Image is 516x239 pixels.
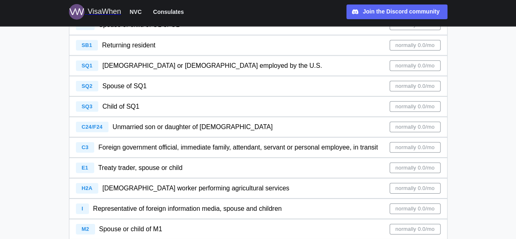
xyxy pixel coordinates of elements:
[395,102,434,112] span: normally 0.0/mo
[395,224,434,234] span: normally 0.0/mo
[69,76,447,96] a: SQ2 Spouse of SQ1normally 0.0/mo
[69,35,447,56] a: SB1 Returning residentnormally 0.0/mo
[102,62,322,69] span: [DEMOGRAPHIC_DATA] or [DEMOGRAPHIC_DATA] employed by the U.S.
[69,178,447,199] a: H2A [DEMOGRAPHIC_DATA] worker performing agricultural servicesnormally 0.0/mo
[395,163,434,173] span: normally 0.0/mo
[69,158,447,178] a: E1 Treaty trader, spouse or childnormally 0.0/mo
[69,137,447,158] a: C3 Foreign government official, immediate family, attendant, servant or personal employee, in tra...
[82,144,89,150] span: C3
[102,42,155,49] span: Returning resident
[363,7,439,16] div: Join the Discord community
[82,165,88,171] span: E1
[102,185,289,192] span: [DEMOGRAPHIC_DATA] worker performing agricultural services
[102,83,147,89] span: Spouse of SQ1
[395,183,434,193] span: normally 0.0/mo
[82,42,92,48] span: SB1
[82,83,93,89] span: SQ2
[113,123,272,130] span: Unmarried son or daughter of [DEMOGRAPHIC_DATA]
[99,21,179,28] span: Spouse or child of O1 or O2
[69,4,121,20] a: Logo for VisaWhen VisaWhen
[395,143,434,152] span: normally 0.0/mo
[69,4,84,20] img: Logo for VisaWhen
[395,81,434,91] span: normally 0.0/mo
[88,6,121,18] div: VisaWhen
[82,226,89,232] span: M2
[69,117,447,137] a: C24/F24 Unmarried son or daughter of [DEMOGRAPHIC_DATA]normally 0.0/mo
[153,7,184,17] span: Consulates
[98,164,183,171] span: Treaty trader, spouse or child
[93,205,282,212] span: Representative of foreign information media, spouse and children
[69,96,447,117] a: SQ3 Child of SQ1normally 0.0/mo
[346,4,447,19] a: Join the Discord community
[126,7,146,17] button: NVC
[69,56,447,76] a: SQ1 [DEMOGRAPHIC_DATA] or [DEMOGRAPHIC_DATA] employed by the U.S.normally 0.0/mo
[82,22,89,28] span: O3
[395,40,434,50] span: normally 0.0/mo
[82,185,93,191] span: H2A
[102,103,140,110] span: Child of SQ1
[99,226,162,232] span: Spouse or child of M1
[98,144,378,151] span: Foreign government official, immediate family, attendant, servant or personal employee, in transit
[395,204,434,214] span: normally 0.0/mo
[69,199,447,219] a: I Representative of foreign information media, spouse and childrennormally 0.0/mo
[130,7,142,17] span: NVC
[82,205,83,212] span: I
[395,61,434,71] span: normally 0.0/mo
[82,63,93,69] span: SQ1
[395,122,434,132] span: normally 0.0/mo
[82,124,103,130] span: C24/F24
[82,103,93,109] span: SQ3
[149,7,187,17] button: Consulates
